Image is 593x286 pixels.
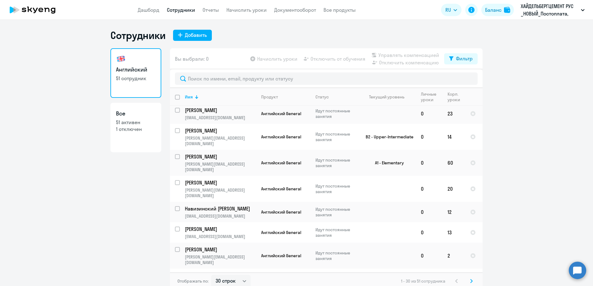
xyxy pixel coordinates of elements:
[416,243,443,269] td: 0
[175,55,209,63] span: Вы выбрали: 0
[185,31,207,39] div: Добавить
[315,250,358,261] p: Идут постоянные занятия
[185,226,255,232] p: [PERSON_NAME]
[116,110,156,118] h3: Все
[185,205,255,212] p: Навизинский [PERSON_NAME]
[521,2,578,17] p: ХАЙДЕЛЬБЕРГЦЕМЕНТ РУС _НОВЫЙ_Постоплата, ХАЙДЕЛЬБЕРГЦЕМЕНТ РУС, ООО
[185,187,256,198] p: [PERSON_NAME][EMAIL_ADDRESS][DOMAIN_NAME]
[443,222,465,243] td: 13
[481,4,514,16] button: Балансbalance
[261,94,310,100] div: Продукт
[261,209,301,215] span: Английский General
[185,94,193,100] div: Имя
[274,7,316,13] a: Документооборот
[173,30,212,41] button: Добавить
[444,53,478,64] button: Фильтр
[261,111,301,116] span: Английский General
[518,2,588,17] button: ХАЙДЕЛЬБЕРГЦЕМЕНТ РУС _НОВЫЙ_Постоплата, ХАЙДЕЛЬБЕРГЦЕМЕНТ РУС, ООО
[185,213,256,219] p: [EMAIL_ADDRESS][DOMAIN_NAME]
[185,246,255,253] p: [PERSON_NAME]
[315,108,358,119] p: Идут постоянные занятия
[185,272,255,279] p: [PERSON_NAME]
[401,278,445,284] span: 1 - 30 из 51 сотрудника
[448,91,465,102] div: Корп. уроки
[358,150,416,176] td: A1 - Elementary
[261,94,278,100] div: Продукт
[185,179,255,186] p: [PERSON_NAME]
[323,7,356,13] a: Все продукты
[116,54,126,64] img: english
[167,7,195,13] a: Сотрудники
[177,278,209,284] span: Отображать по:
[185,94,256,100] div: Имя
[416,222,443,243] td: 0
[116,119,156,126] p: 51 активен
[185,127,256,134] a: [PERSON_NAME]
[185,115,256,120] p: [EMAIL_ADDRESS][DOMAIN_NAME]
[185,205,256,212] a: Навизинский [PERSON_NAME]
[116,66,156,74] h3: Английский
[185,153,255,160] p: [PERSON_NAME]
[185,179,256,186] a: [PERSON_NAME]
[185,234,256,239] p: [EMAIL_ADDRESS][DOMAIN_NAME]
[416,124,443,150] td: 0
[456,55,473,62] div: Фильтр
[369,94,404,100] div: Текущий уровень
[185,127,255,134] p: [PERSON_NAME]
[226,7,267,13] a: Начислить уроки
[138,7,159,13] a: Дашборд
[443,124,465,150] td: 14
[416,150,443,176] td: 0
[185,107,256,114] a: [PERSON_NAME]
[504,7,510,13] img: balance
[445,6,451,14] span: RU
[175,72,478,85] input: Поиск по имени, email, продукту или статусу
[443,176,465,202] td: 20
[421,91,437,102] div: Личные уроки
[315,157,358,168] p: Идут постоянные занятия
[185,254,256,265] p: [PERSON_NAME][EMAIL_ADDRESS][DOMAIN_NAME]
[261,134,301,140] span: Английский General
[110,48,161,98] a: Английский51 сотрудник
[261,160,301,166] span: Английский General
[315,131,358,142] p: Идут постоянные занятия
[443,103,465,124] td: 23
[185,226,256,232] a: [PERSON_NAME]
[416,202,443,222] td: 0
[421,91,442,102] div: Личные уроки
[315,206,358,218] p: Идут постоянные занятия
[261,253,301,258] span: Английский General
[443,202,465,222] td: 12
[485,6,502,14] div: Баланс
[185,246,256,253] a: [PERSON_NAME]
[441,4,461,16] button: RU
[110,29,166,41] h1: Сотрудники
[416,176,443,202] td: 0
[203,7,219,13] a: Отчеты
[443,243,465,269] td: 2
[116,126,156,132] p: 1 отключен
[315,94,358,100] div: Статус
[448,91,460,102] div: Корп. уроки
[185,272,256,279] a: [PERSON_NAME]
[315,94,329,100] div: Статус
[185,153,256,160] a: [PERSON_NAME]
[416,103,443,124] td: 0
[315,183,358,194] p: Идут постоянные занятия
[261,230,301,235] span: Английский General
[116,75,156,82] p: 51 сотрудник
[443,150,465,176] td: 60
[315,227,358,238] p: Идут постоянные занятия
[358,124,416,150] td: B2 - Upper-Intermediate
[363,94,416,100] div: Текущий уровень
[185,161,256,172] p: [PERSON_NAME][EMAIL_ADDRESS][DOMAIN_NAME]
[110,103,161,152] a: Все51 активен1 отключен
[185,107,255,114] p: [PERSON_NAME]
[185,135,256,146] p: [PERSON_NAME][EMAIL_ADDRESS][DOMAIN_NAME]
[261,186,301,192] span: Английский General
